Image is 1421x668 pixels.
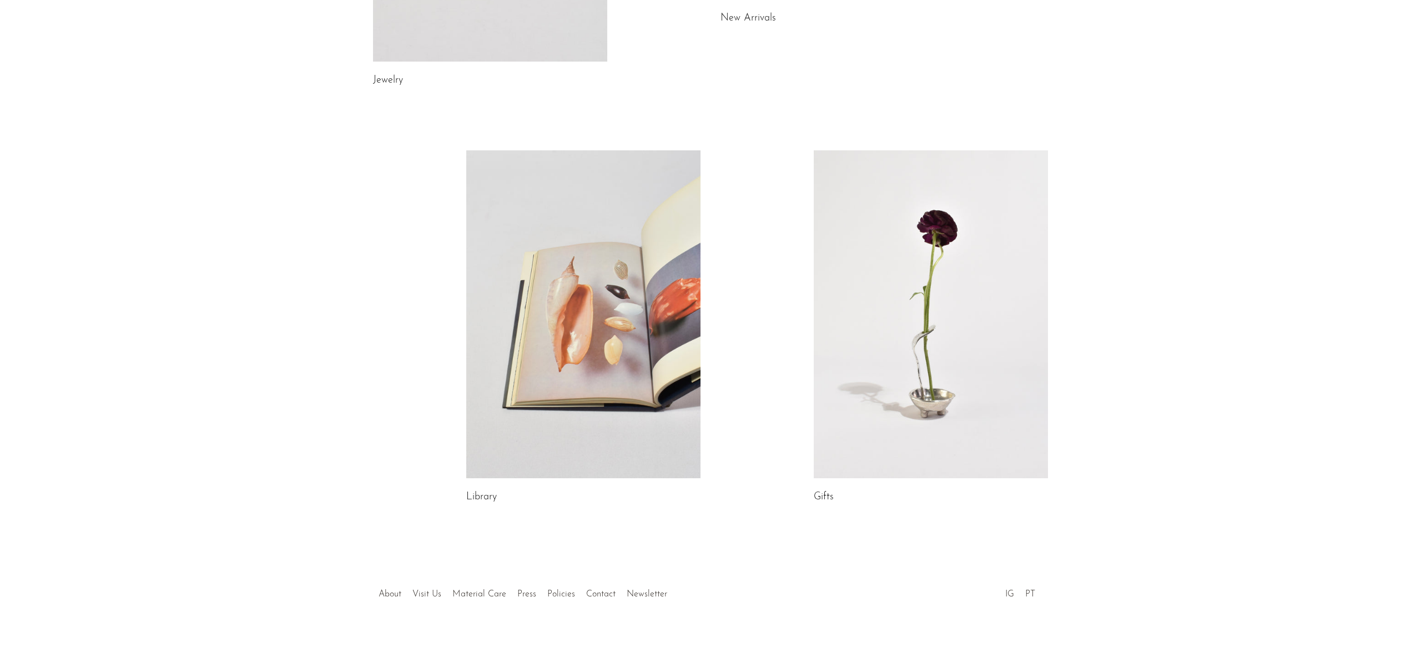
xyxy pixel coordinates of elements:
a: Press [517,590,536,599]
a: Library [466,492,497,502]
a: New Arrivals [720,13,776,23]
a: Material Care [452,590,506,599]
a: Gifts [814,492,834,502]
a: Policies [547,590,575,599]
a: Contact [586,590,616,599]
a: PT [1025,590,1035,599]
a: About [379,590,401,599]
a: Jewelry [373,75,403,85]
ul: Social Medias [1000,581,1041,602]
a: IG [1005,590,1014,599]
ul: Quick links [373,581,673,602]
a: Visit Us [412,590,441,599]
